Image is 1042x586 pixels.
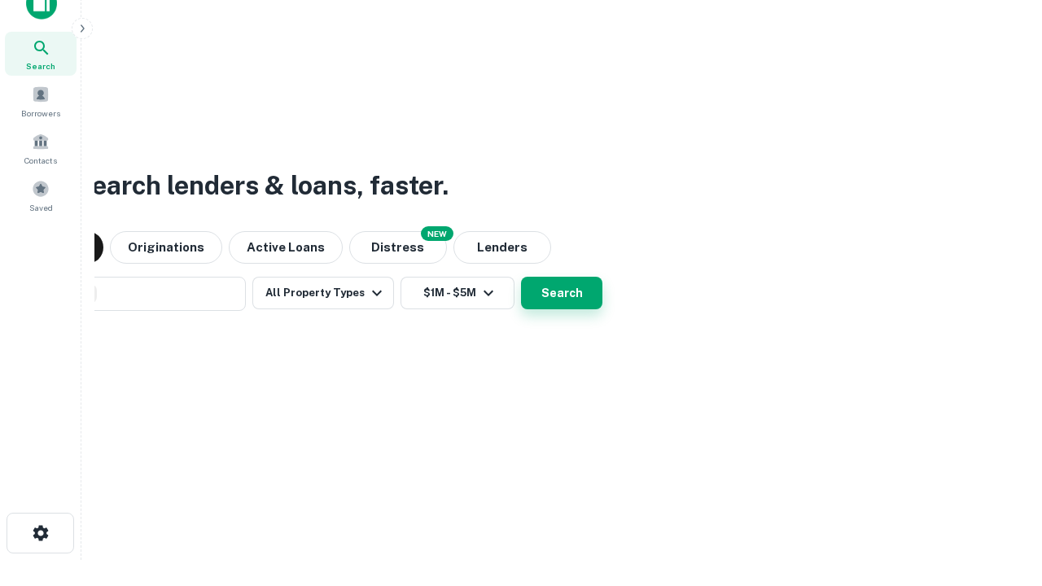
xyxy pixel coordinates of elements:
a: Contacts [5,126,77,170]
h3: Search lenders & loans, faster. [74,166,449,205]
span: Saved [29,201,53,214]
a: Saved [5,173,77,217]
a: Borrowers [5,79,77,123]
button: $1M - $5M [401,277,514,309]
a: Search [5,32,77,76]
span: Borrowers [21,107,60,120]
span: Search [26,59,55,72]
button: Originations [110,231,222,264]
button: Search [521,277,602,309]
button: Lenders [453,231,551,264]
button: Search distressed loans with lien and other non-mortgage details. [349,231,447,264]
span: Contacts [24,154,57,167]
div: NEW [421,226,453,241]
iframe: Chat Widget [961,456,1042,534]
button: Active Loans [229,231,343,264]
button: All Property Types [252,277,394,309]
